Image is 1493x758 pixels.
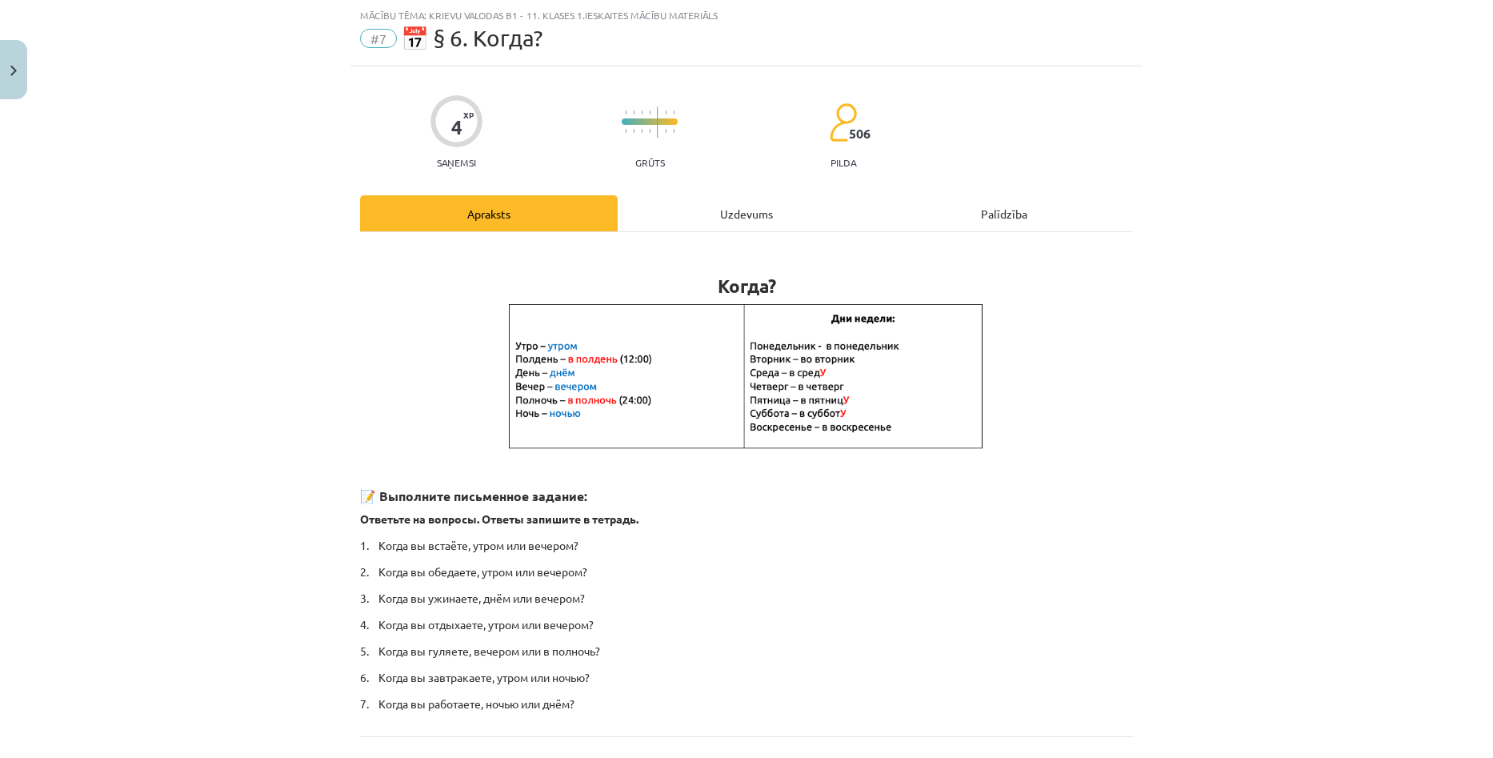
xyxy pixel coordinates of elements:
img: icon-short-line-57e1e144782c952c97e751825c79c345078a6d821885a25fce030b3d8c18986b.svg [665,129,666,133]
img: icon-short-line-57e1e144782c952c97e751825c79c345078a6d821885a25fce030b3d8c18986b.svg [633,110,634,114]
img: icon-short-line-57e1e144782c952c97e751825c79c345078a6d821885a25fce030b3d8c18986b.svg [625,110,626,114]
img: icon-short-line-57e1e144782c952c97e751825c79c345078a6d821885a25fce030b3d8c18986b.svg [649,110,650,114]
span: 📅 § 6. Когда? [401,25,542,51]
div: Palīdzība [875,195,1133,231]
img: icon-short-line-57e1e144782c952c97e751825c79c345078a6d821885a25fce030b3d8c18986b.svg [649,129,650,133]
div: Apraksts [360,195,618,231]
img: icon-short-line-57e1e144782c952c97e751825c79c345078a6d821885a25fce030b3d8c18986b.svg [625,129,626,133]
div: Mācību tēma: Krievu valodas b1 - 11. klases 1.ieskaites mācību materiāls [360,10,1133,21]
p: Grūts [635,157,665,168]
span: 506 [849,126,871,141]
p: 4. Когда вы отдыхаете, утром или вечером? [360,616,1133,633]
div: 4 [451,116,462,138]
p: 7. Когда вы работаете, ночью или днём? [360,696,1133,712]
p: 6. Когда вы завтракаете, утром или ночью? [360,669,1133,686]
p: 1. Когда вы встаёте, утром или вечером? [360,537,1133,554]
p: 2. Когда вы обедаете, утром или вечером? [360,563,1133,580]
img: icon-long-line-d9ea69661e0d244f92f715978eff75569469978d946b2353a9bb055b3ed8787d.svg [657,106,658,138]
img: icon-short-line-57e1e144782c952c97e751825c79c345078a6d821885a25fce030b3d8c18986b.svg [633,129,634,133]
img: icon-short-line-57e1e144782c952c97e751825c79c345078a6d821885a25fce030b3d8c18986b.svg [673,129,674,133]
img: icon-short-line-57e1e144782c952c97e751825c79c345078a6d821885a25fce030b3d8c18986b.svg [665,110,666,114]
img: icon-short-line-57e1e144782c952c97e751825c79c345078a6d821885a25fce030b3d8c18986b.svg [673,110,674,114]
img: icon-short-line-57e1e144782c952c97e751825c79c345078a6d821885a25fce030b3d8c18986b.svg [641,129,642,133]
p: pilda [831,157,856,168]
strong: 📝 Выполните письменное задание: [360,487,587,504]
div: Uzdevums [618,195,875,231]
img: students-c634bb4e5e11cddfef0936a35e636f08e4e9abd3cc4e673bd6f9a4125e45ecb1.svg [829,102,857,142]
b: Ответьте на вопросы. Ответы запишите в тетрадь. [360,511,638,526]
p: 5. Когда вы гуляете, вечером или в полночь? [360,643,1133,660]
p: 3. Когда вы ужинаете, днём или вечером? [360,590,1133,607]
img: icon-close-lesson-0947bae3869378f0d4975bcd49f059093ad1ed9edebbc8119c70593378902aed.svg [10,66,17,76]
span: XP [463,110,474,119]
p: Saņemsi [430,157,482,168]
span: #7 [360,29,397,48]
img: icon-short-line-57e1e144782c952c97e751825c79c345078a6d821885a25fce030b3d8c18986b.svg [641,110,642,114]
strong: Когда? [718,275,776,298]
